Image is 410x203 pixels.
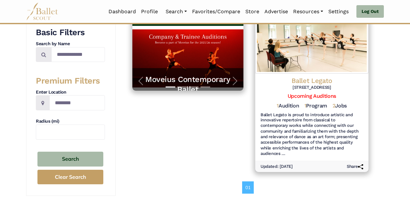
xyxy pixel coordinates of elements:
[36,27,105,38] h3: Basic Filters
[304,102,306,108] span: 1
[37,170,103,184] button: Clear Search
[189,83,199,91] button: Slide 3
[326,5,351,18] a: Settings
[36,89,105,96] h4: Enter Location
[36,76,105,86] h3: Premium Filters
[260,76,363,85] h4: Ballet Legato
[304,102,327,109] h5: Program
[332,102,335,108] span: 2
[332,102,346,109] h5: Jobs
[51,47,105,62] input: Search by names...
[242,181,257,194] nav: Page navigation example
[242,181,254,194] a: 01
[260,85,363,90] h6: [STREET_ADDRESS]
[260,112,363,157] h6: Ballet Legato is proud to introduce artistic and innovative repertoire from classical to contempo...
[139,75,237,95] a: Moveius Contemporary Ballet
[262,5,291,18] a: Advertise
[291,5,326,18] a: Resources
[356,5,384,18] a: Log Out
[277,102,299,109] h5: Audition
[243,5,262,18] a: Store
[277,102,279,108] span: 1
[177,83,187,91] button: Slide 2
[166,83,175,91] button: Slide 1
[49,95,105,110] input: Location
[36,118,105,125] h4: Radius (mi)
[255,8,368,74] img: Logo
[287,93,336,99] a: Upcoming Auditions
[36,41,105,47] h4: Search by Name
[106,5,138,18] a: Dashboard
[163,5,190,18] a: Search
[138,5,160,18] a: Profile
[190,5,243,18] a: Favorites/Compare
[200,83,210,91] button: Slide 4
[260,164,292,169] h6: Updated: [DATE]
[37,152,103,167] button: Search
[347,164,363,169] h6: Share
